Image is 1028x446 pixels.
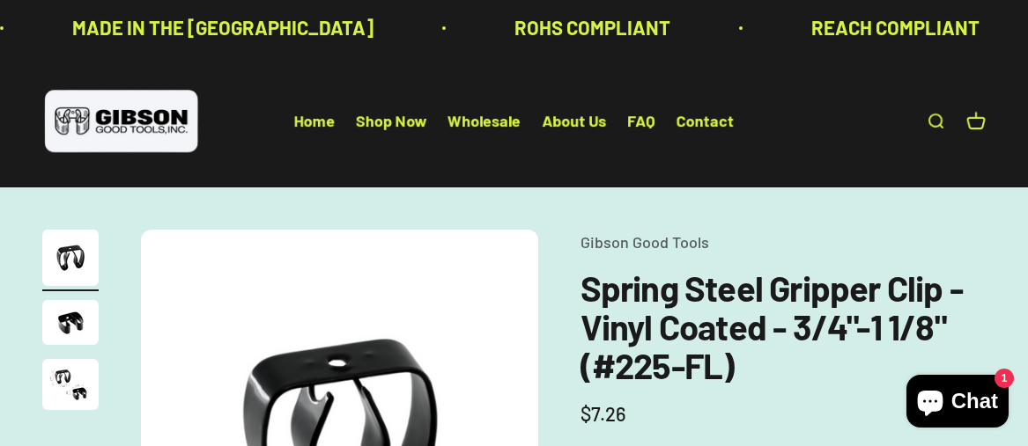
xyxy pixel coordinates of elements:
[356,112,426,131] a: Shop Now
[42,359,99,410] img: close up of a spring steel gripper clip, tool clip, durable, secure holding, Excellent corrosion ...
[509,12,665,43] p: ROHS COMPLIANT
[42,359,99,415] button: Go to item 3
[581,232,709,252] a: Gibson Good Tools
[42,300,99,350] button: Go to item 2
[901,375,1014,432] inbox-online-store-chat: Shopify online store chat
[542,112,606,131] a: About Us
[677,112,734,131] a: Contact
[447,112,521,131] a: Wholesale
[42,230,99,291] button: Go to item 1
[42,300,99,345] img: close up of a spring steel gripper clip, tool clip, durable, secure holding, Excellent corrosion ...
[42,230,99,286] img: Gripper clip, made & shipped from the USA!
[581,268,986,384] h1: Spring Steel Gripper Clip - Vinyl Coated - 3/4"-1 1/8" (#225-FL)
[294,112,335,131] a: Home
[67,12,368,43] p: MADE IN THE [GEOGRAPHIC_DATA]
[581,398,626,429] sale-price: $7.26
[806,12,974,43] p: REACH COMPLIANT
[627,112,655,131] a: FAQ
